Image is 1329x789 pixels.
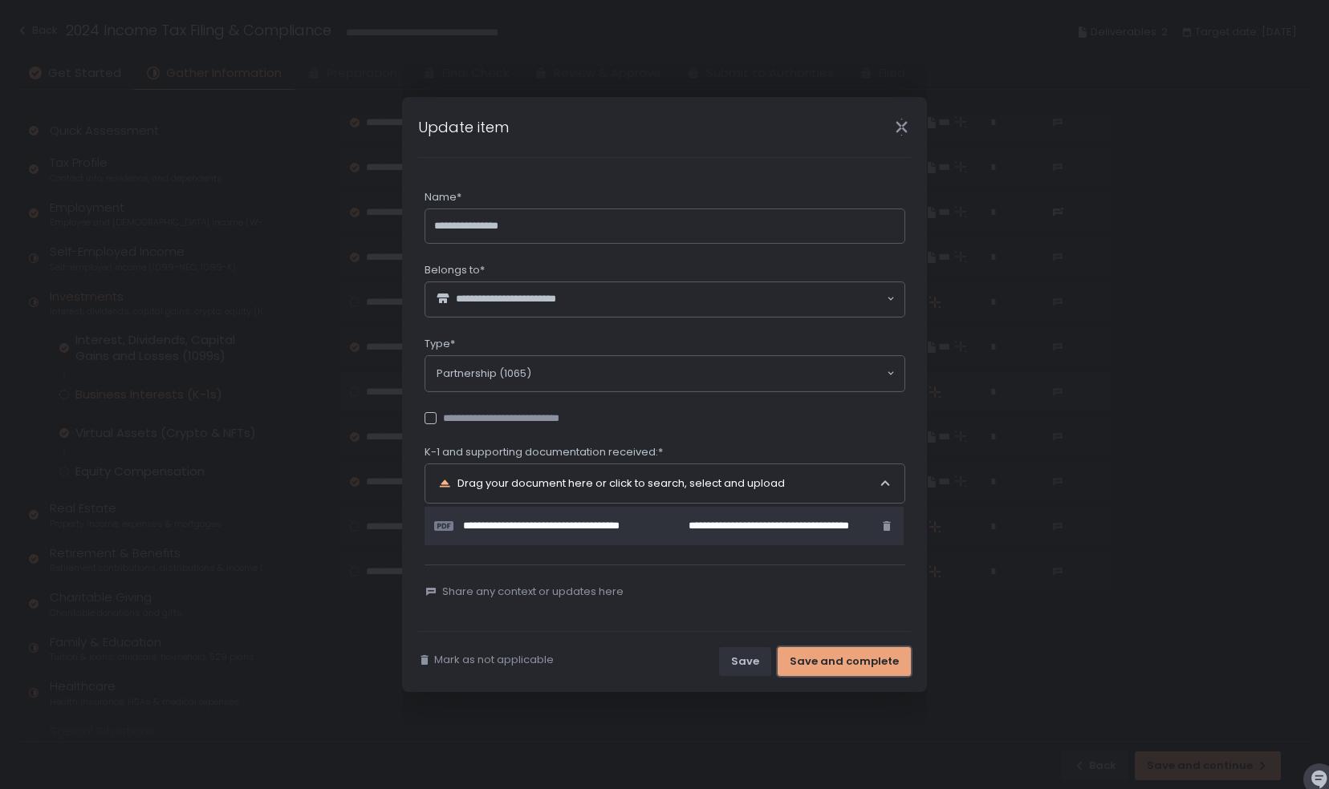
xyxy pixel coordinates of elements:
span: Belongs to* [425,263,485,277]
span: Mark as not applicable [434,653,554,667]
h1: Update item [418,116,509,138]
div: Save and complete [790,654,899,669]
span: Name* [425,190,461,204]
div: Search for option [425,282,904,317]
span: Partnership (1065) [437,366,531,382]
div: Close [876,118,927,136]
div: Save [731,654,759,669]
span: Type* [425,337,455,351]
div: Search for option [425,356,904,391]
button: Save and complete [778,647,911,676]
input: Search for option [531,366,885,382]
button: Save [719,647,771,676]
input: Search for option [594,292,886,308]
button: Mark as not applicable [418,653,554,667]
span: K-1 and supporting documentation received:* [425,445,663,459]
span: Share any context or updates here [442,585,624,599]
